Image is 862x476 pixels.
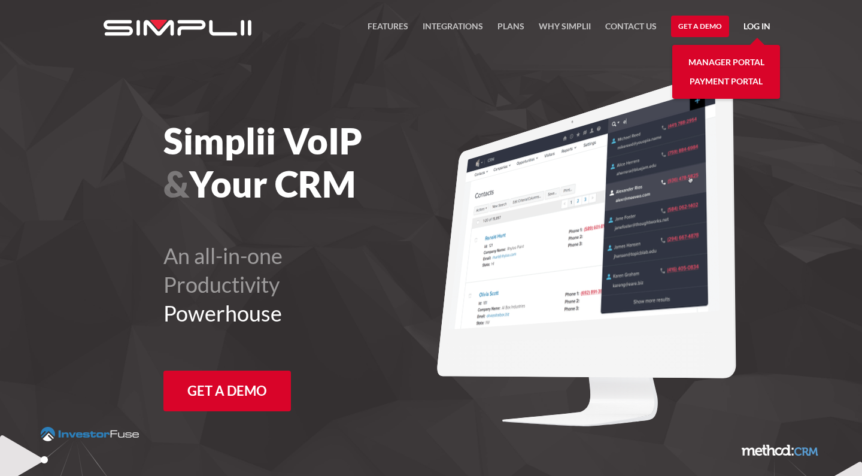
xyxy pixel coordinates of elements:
[163,162,189,205] span: &
[688,53,764,72] a: Manager Portal
[743,19,770,37] a: Log in
[163,300,282,326] span: Powerhouse
[605,19,657,41] a: Contact US
[671,16,729,37] a: Get a Demo
[368,19,408,41] a: FEATURES
[104,20,251,36] img: Simplii
[690,72,763,91] a: Payment Portal
[423,19,483,41] a: Integrations
[497,19,524,41] a: Plans
[163,241,497,328] h2: An all-in-one Productivity
[163,119,497,205] h1: Simplii VoIP Your CRM
[539,19,591,41] a: Why Simplii
[163,371,291,411] a: Get a Demo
